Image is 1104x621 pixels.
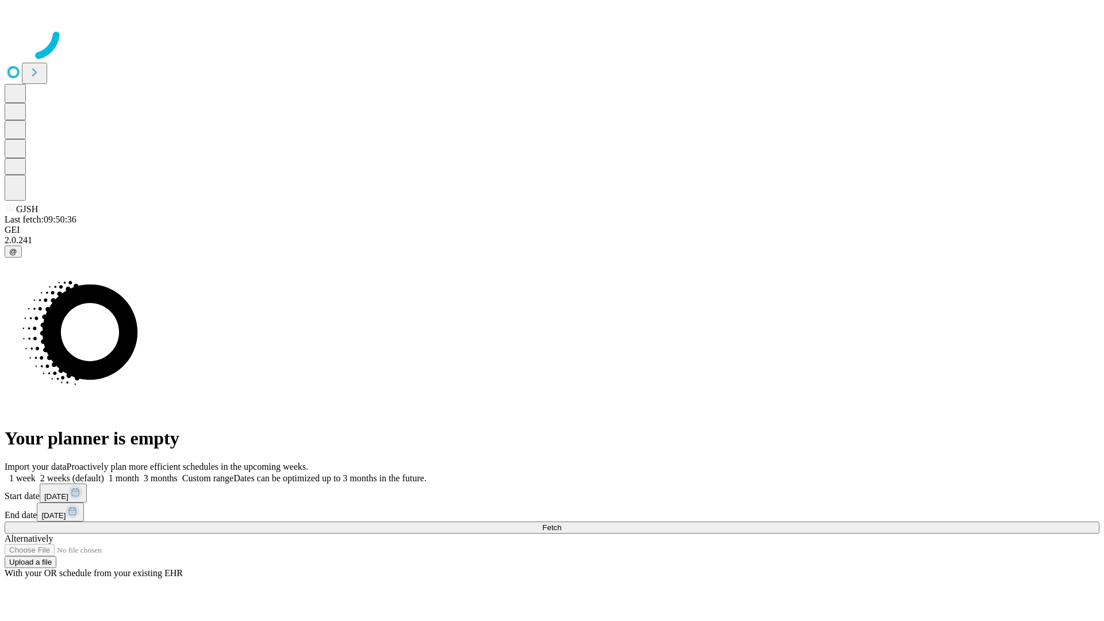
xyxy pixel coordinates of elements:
[109,473,139,483] span: 1 month
[144,473,178,483] span: 3 months
[9,247,17,256] span: @
[37,503,84,522] button: [DATE]
[5,522,1099,534] button: Fetch
[67,462,308,471] span: Proactively plan more efficient schedules in the upcoming weeks.
[5,246,22,258] button: @
[5,225,1099,235] div: GEI
[5,568,183,578] span: With your OR schedule from your existing EHR
[44,492,68,501] span: [DATE]
[5,235,1099,246] div: 2.0.241
[182,473,233,483] span: Custom range
[41,511,66,520] span: [DATE]
[5,503,1099,522] div: End date
[5,428,1099,449] h1: Your planner is empty
[5,534,53,543] span: Alternatively
[233,473,426,483] span: Dates can be optimized up to 3 months in the future.
[40,473,104,483] span: 2 weeks (default)
[40,484,87,503] button: [DATE]
[5,484,1099,503] div: Start date
[542,523,561,532] span: Fetch
[9,473,36,483] span: 1 week
[16,204,38,214] span: GJSH
[5,462,67,471] span: Import your data
[5,214,76,224] span: Last fetch: 09:50:36
[5,556,56,568] button: Upload a file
